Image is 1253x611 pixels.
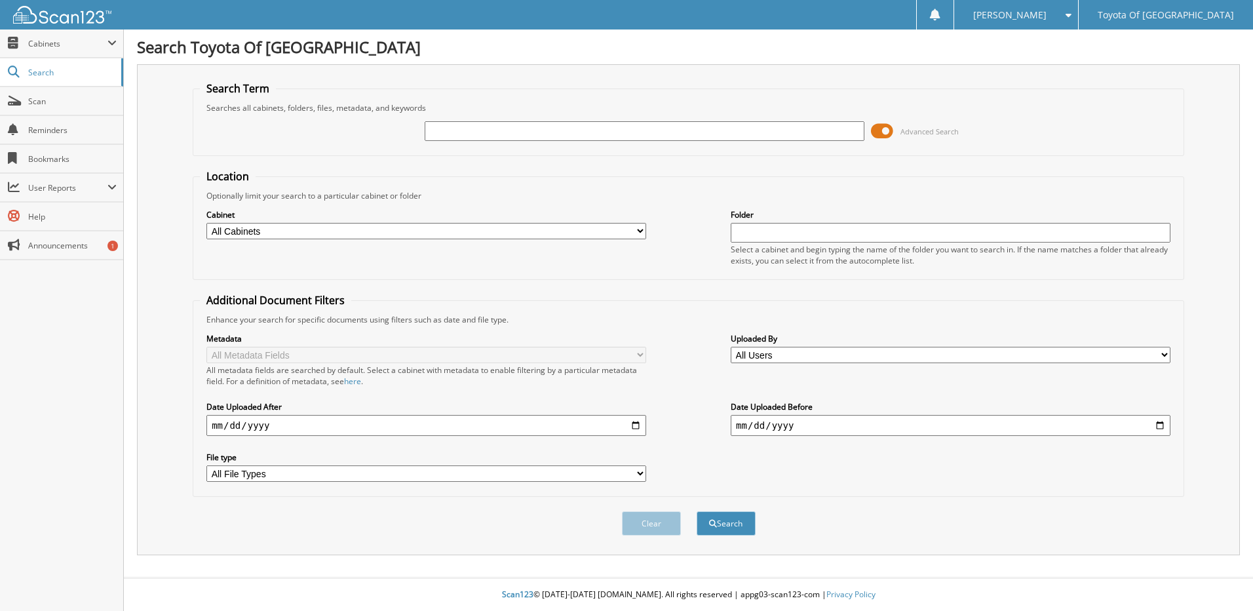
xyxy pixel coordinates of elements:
label: Date Uploaded Before [731,401,1170,412]
div: Optionally limit your search to a particular cabinet or folder [200,190,1177,201]
span: Reminders [28,125,117,136]
span: Help [28,211,117,222]
label: Folder [731,209,1170,220]
span: Bookmarks [28,153,117,165]
div: Enhance your search for specific documents using filters such as date and file type. [200,314,1177,325]
img: scan123-logo-white.svg [13,6,111,24]
label: Cabinet [206,209,646,220]
span: [PERSON_NAME] [973,11,1047,19]
span: Search [28,67,115,78]
legend: Location [200,169,256,184]
label: Metadata [206,333,646,344]
div: Select a cabinet and begin typing the name of the folder you want to search in. If the name match... [731,244,1170,266]
div: Searches all cabinets, folders, files, metadata, and keywords [200,102,1177,113]
h1: Search Toyota Of [GEOGRAPHIC_DATA] [137,36,1240,58]
span: Toyota Of [GEOGRAPHIC_DATA] [1098,11,1234,19]
span: Scan [28,96,117,107]
label: Uploaded By [731,333,1170,344]
span: Announcements [28,240,117,251]
div: © [DATE]-[DATE] [DOMAIN_NAME]. All rights reserved | appg03-scan123-com | [124,579,1253,611]
span: Advanced Search [900,127,959,136]
input: end [731,415,1170,436]
span: Scan123 [502,589,533,600]
legend: Additional Document Filters [200,293,351,307]
div: All metadata fields are searched by default. Select a cabinet with metadata to enable filtering b... [206,365,646,387]
button: Clear [622,511,681,536]
span: Cabinets [28,38,107,49]
label: Date Uploaded After [206,401,646,412]
div: 1 [107,241,118,251]
a: Privacy Policy [826,589,876,600]
input: start [206,415,646,436]
label: File type [206,452,646,463]
span: User Reports [28,182,107,193]
button: Search [697,511,756,536]
a: here [344,376,361,387]
legend: Search Term [200,81,276,96]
